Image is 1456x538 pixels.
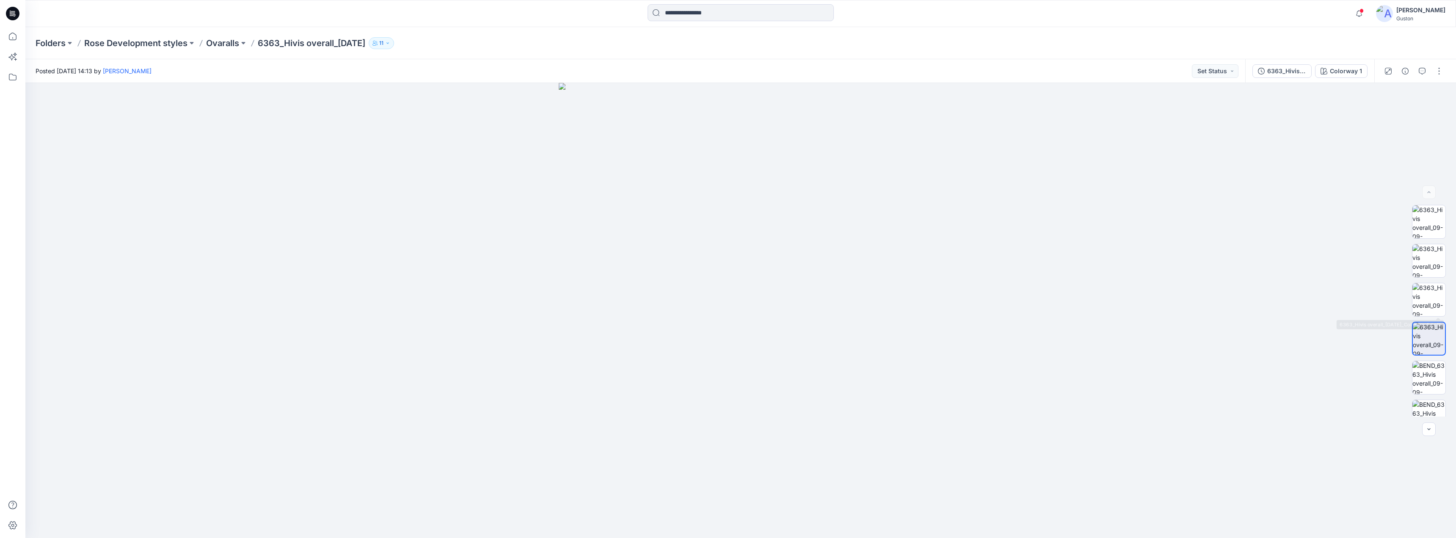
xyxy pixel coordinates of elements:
[206,37,239,49] a: Ovaralls
[1376,5,1393,22] img: avatar
[1412,283,1445,316] img: 6363_Hivis overall_09-09-2025_Colorway 1_Left
[36,66,152,75] span: Posted [DATE] 14:13 by
[379,39,383,48] p: 11
[1252,64,1312,78] button: 6363_Hivis overall_[DATE]
[1398,64,1412,78] button: Details
[1413,323,1445,355] img: 6363_Hivis overall_09-09-2025_Colorway 1_Right
[1396,5,1445,15] div: [PERSON_NAME]
[1315,64,1368,78] button: Colorway 1
[36,37,66,49] a: Folders
[1412,205,1445,238] img: 6363_Hivis overall_09-09-2025_Colorway 1_Front
[1396,15,1445,22] div: Guston
[103,67,152,74] a: [PERSON_NAME]
[84,37,188,49] a: Rose Development styles
[1412,400,1445,433] img: BEND_6363_Hivis overall_09-09-2025_Colorway 1_Back
[559,83,923,538] img: eyJhbGciOiJIUzI1NiIsImtpZCI6IjAiLCJzbHQiOiJzZXMiLCJ0eXAiOiJKV1QifQ.eyJkYXRhIjp7InR5cGUiOiJzdG9yYW...
[1330,66,1362,76] div: Colorway 1
[258,37,365,49] p: 6363_Hivis overall_[DATE]
[369,37,394,49] button: 11
[1267,66,1306,76] div: 6363_Hivis overall_[DATE]
[1412,361,1445,394] img: BEND_6363_Hivis overall_09-09-2025_Colorway 1_Front
[1412,244,1445,277] img: 6363_Hivis overall_09-09-2025_Colorway 1_Back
